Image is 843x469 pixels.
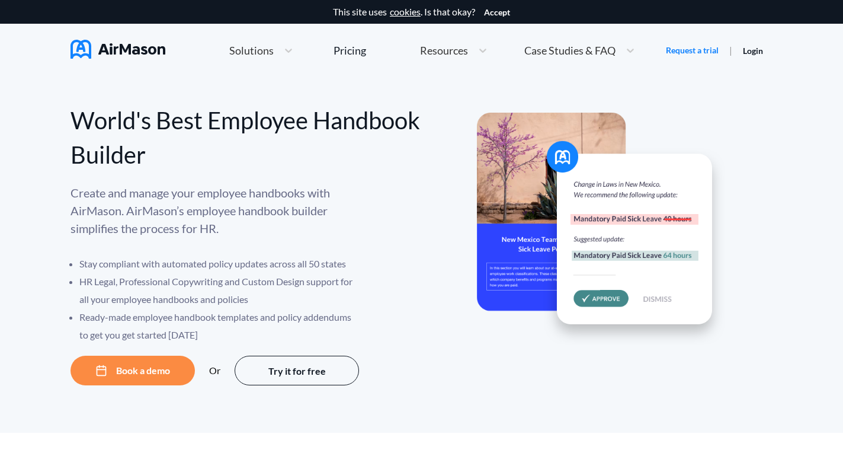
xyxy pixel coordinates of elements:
[666,44,719,56] a: Request a trial
[334,40,366,61] a: Pricing
[70,356,195,385] button: Book a demo
[420,45,468,56] span: Resources
[79,308,361,344] li: Ready-made employee handbook templates and policy addendums to get you get started [DATE]
[743,46,763,56] a: Login
[334,45,366,56] div: Pricing
[70,40,165,59] img: AirMason Logo
[477,113,726,346] img: hero-banner
[390,7,421,17] a: cookies
[79,273,361,308] li: HR Legal, Professional Copywriting and Custom Design support for all your employee handbooks and ...
[729,44,732,56] span: |
[70,184,361,237] p: Create and manage your employee handbooks with AirMason. AirMason’s employee handbook builder sim...
[70,103,422,172] div: World's Best Employee Handbook Builder
[235,356,359,385] button: Try it for free
[79,255,361,273] li: Stay compliant with automated policy updates across all 50 states
[484,8,510,17] button: Accept cookies
[209,365,220,376] div: Or
[229,45,274,56] span: Solutions
[524,45,616,56] span: Case Studies & FAQ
